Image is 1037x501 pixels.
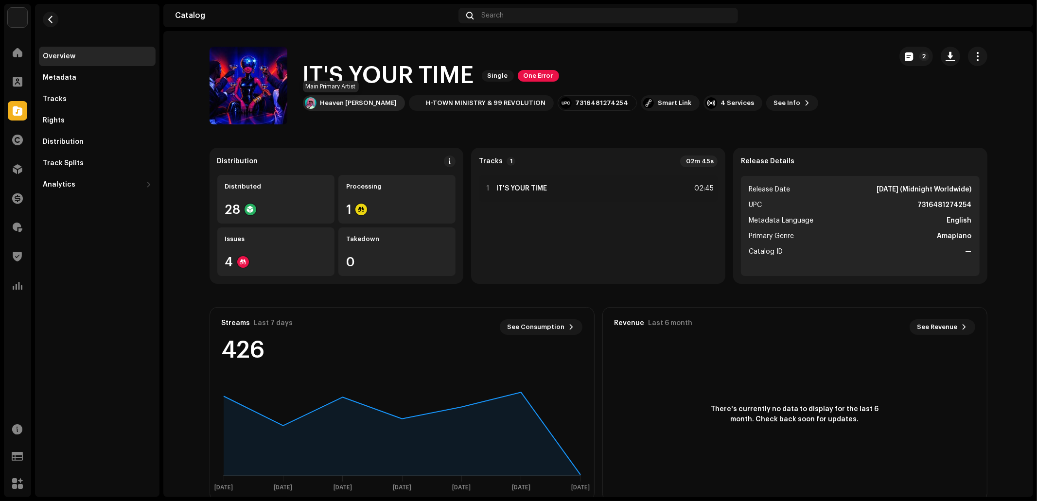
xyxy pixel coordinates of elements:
re-m-nav-item: Overview [39,47,156,66]
img: bad81f1d-86be-4990-bf55-ee06247ebad3 [411,97,422,109]
re-m-nav-item: Distribution [39,132,156,152]
div: Takedown [346,235,448,243]
text: [DATE] [393,484,411,491]
button: See Revenue [910,319,975,335]
span: Metadata Language [749,215,813,226]
div: Smart Link [658,99,692,107]
div: Track Splits [43,159,84,167]
re-m-nav-item: Metadata [39,68,156,87]
div: Distribution [43,138,84,146]
h1: IT'S YOUR TIME [303,60,474,91]
div: Analytics [43,181,75,189]
text: [DATE] [571,484,590,491]
div: Overview [43,52,75,60]
text: [DATE] [333,484,352,491]
text: [DATE] [214,484,233,491]
div: Streams [222,319,250,327]
div: Heaven [PERSON_NAME] [320,99,397,107]
span: Catalog ID [749,246,783,258]
div: Rights [43,117,65,124]
img: 0029baec-73b5-4e5b-bf6f-b72015a23c67 [8,8,27,27]
div: Revenue [615,319,645,327]
div: Last 7 days [254,319,293,327]
span: See Info [774,93,801,113]
button: See Info [766,95,818,111]
div: Issues [225,235,327,243]
div: Metadata [43,74,76,82]
img: 77cc3158-a3d8-4e05-b989-3b4f8fd5cb3f [1006,8,1021,23]
span: Release Date [749,184,790,195]
strong: Release Details [741,157,794,165]
span: Primary Genre [749,230,794,242]
re-m-nav-item: Track Splits [39,154,156,173]
strong: Tracks [479,157,503,165]
div: 4 Services [721,99,755,107]
img: b78bf310-51d6-4100-84a5-67fa6aa23683 [305,97,316,109]
span: Single [482,70,514,82]
strong: English [947,215,972,226]
strong: IT'S YOUR TIME [496,185,547,192]
div: Distributed [225,183,327,190]
strong: [DATE] (Midnight Worldwide) [877,184,972,195]
div: Processing [346,183,448,190]
p-badge: 1 [507,157,515,166]
div: H-TOWN MINISTRY & 99 REVOLUTION [426,99,546,107]
text: [DATE] [274,484,292,491]
div: 02m 45s [680,155,718,167]
text: [DATE] [511,484,530,491]
re-m-nav-item: Rights [39,111,156,130]
div: 7316481274254 [576,99,629,107]
div: Catalog [175,12,455,19]
button: 2 [899,47,933,66]
span: There's currently no data to display for the last 6 month. Check back soon for updates. [707,404,882,425]
div: Tracks [43,95,67,103]
span: UPC [749,199,762,211]
span: See Revenue [917,317,958,337]
span: See Consumption [508,317,565,337]
div: Distribution [217,157,258,165]
re-m-nav-dropdown: Analytics [39,175,156,194]
div: 02:45 [692,183,714,194]
span: Search [481,12,504,19]
text: [DATE] [452,484,471,491]
p-badge: 2 [919,52,929,61]
span: One Error [518,70,559,82]
re-m-nav-item: Tracks [39,89,156,109]
strong: — [966,246,972,258]
div: Last 6 month [649,319,693,327]
strong: Amapiano [937,230,972,242]
button: See Consumption [500,319,582,335]
strong: 7316481274254 [918,199,972,211]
